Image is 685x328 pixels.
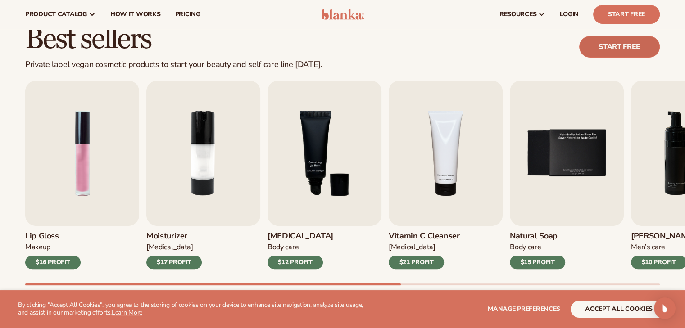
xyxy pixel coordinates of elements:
span: LOGIN [560,11,579,18]
img: logo [321,9,364,20]
div: $17 PROFIT [146,256,202,269]
span: product catalog [25,11,87,18]
a: 4 / 9 [389,81,503,269]
div: [MEDICAL_DATA] [146,243,202,252]
div: $12 PROFIT [268,256,323,269]
span: resources [499,11,536,18]
div: $15 PROFIT [510,256,565,269]
div: Private label vegan cosmetic products to start your beauty and self care line [DATE]. [25,60,322,70]
a: Learn More [112,308,142,317]
span: pricing [175,11,200,18]
h2: Best sellers [25,24,322,54]
span: Manage preferences [488,305,560,313]
div: Makeup [25,243,81,252]
button: accept all cookies [571,301,667,318]
span: How It Works [110,11,161,18]
a: 3 / 9 [268,81,381,269]
h3: Moisturizer [146,231,202,241]
h3: [MEDICAL_DATA] [268,231,333,241]
h3: Lip Gloss [25,231,81,241]
h3: Vitamin C Cleanser [389,231,460,241]
a: 5 / 9 [510,81,624,269]
p: By clicking "Accept All Cookies", you agree to the storing of cookies on your device to enhance s... [18,301,373,317]
a: Start free [579,36,660,58]
h3: Natural Soap [510,231,565,241]
div: Body Care [268,243,333,252]
div: $21 PROFIT [389,256,444,269]
button: Manage preferences [488,301,560,318]
a: 2 / 9 [146,81,260,269]
div: Body Care [510,243,565,252]
div: Open Intercom Messenger [654,297,676,319]
a: Start Free [593,5,660,24]
div: $16 PROFIT [25,256,81,269]
div: [MEDICAL_DATA] [389,243,460,252]
a: 1 / 9 [25,81,139,269]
